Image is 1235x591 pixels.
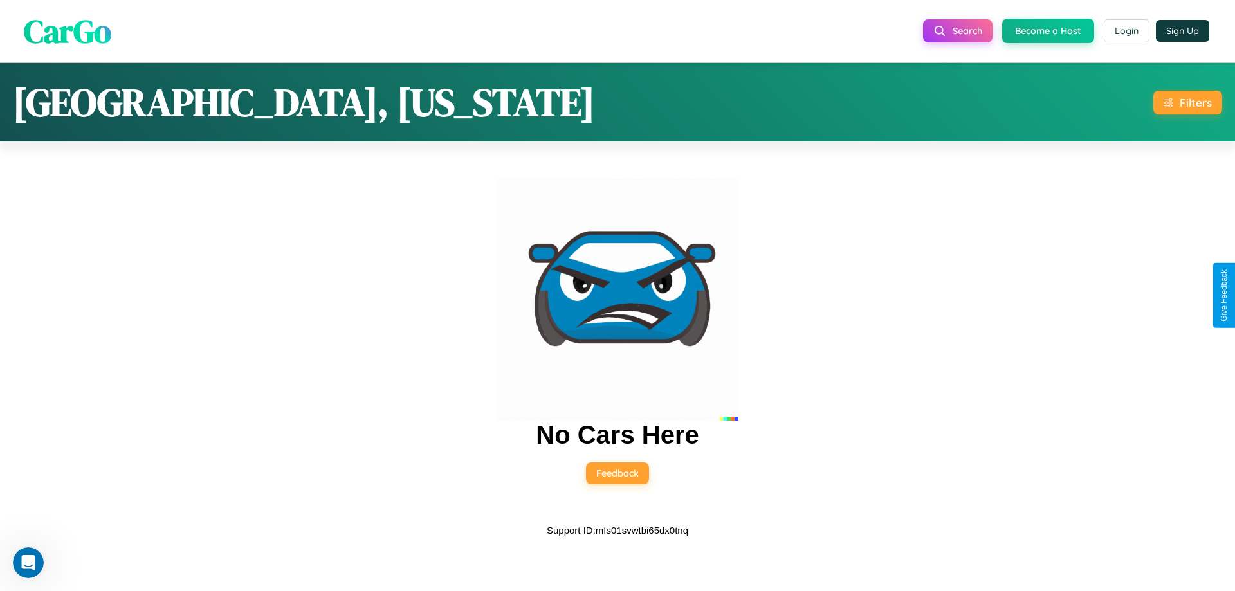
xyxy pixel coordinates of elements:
div: Filters [1180,96,1212,109]
h1: [GEOGRAPHIC_DATA], [US_STATE] [13,76,595,129]
div: Give Feedback [1220,269,1229,322]
span: Search [953,25,982,37]
button: Become a Host [1002,19,1094,43]
p: Support ID: mfs01svwtbi65dx0tnq [547,522,688,539]
button: Filters [1153,91,1222,114]
h2: No Cars Here [536,421,699,450]
span: CarGo [24,8,111,53]
button: Sign Up [1156,20,1209,42]
button: Feedback [586,462,649,484]
img: car [497,179,738,421]
iframe: Intercom live chat [13,547,44,578]
button: Search [923,19,993,42]
button: Login [1104,19,1149,42]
